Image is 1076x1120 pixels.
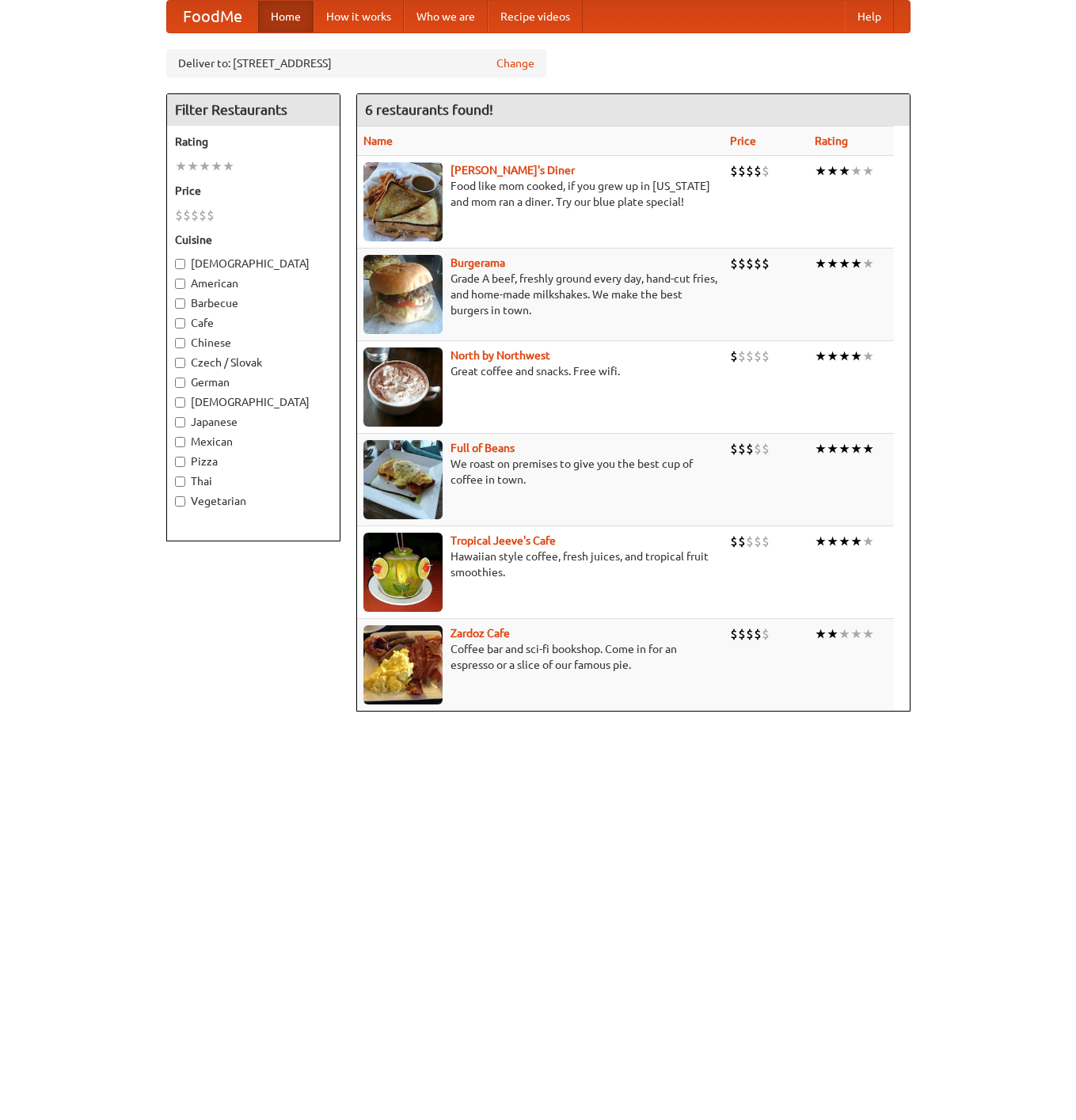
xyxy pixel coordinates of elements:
[363,178,717,210] p: Food like mom cooked, if you grew up in [US_STATE] and mom ran a diner. Try our blue plate special!
[738,162,746,180] li: $
[175,183,332,199] h5: Price
[746,533,754,550] li: $
[838,625,850,643] li: ★
[762,440,770,457] li: $
[363,440,443,519] img: beans.jpg
[187,158,199,175] li: ★
[175,232,332,248] h5: Cuisine
[762,625,770,643] li: $
[363,533,443,612] img: jeeves.jpg
[850,347,862,365] li: ★
[199,158,211,175] li: ★
[827,625,838,643] li: ★
[850,533,862,550] li: ★
[365,102,493,117] ng-pluralize: 6 restaurants found!
[738,533,746,550] li: $
[815,533,827,550] li: ★
[175,417,185,427] input: Japanese
[762,347,770,365] li: $
[451,442,515,454] b: Full of Beans
[175,158,187,175] li: ★
[175,355,332,370] label: Czech / Slovak
[199,207,207,224] li: $
[746,440,754,457] li: $
[175,256,332,271] label: [DEMOGRAPHIC_DATA]
[175,275,332,291] label: American
[838,347,850,365] li: ★
[451,256,505,269] a: Burgerama
[451,349,550,362] b: North by Northwest
[363,641,717,673] p: Coffee bar and sci-fi bookshop. Come in for an espresso or a slice of our famous pie.
[175,493,332,509] label: Vegetarian
[815,255,827,272] li: ★
[746,162,754,180] li: $
[451,627,510,640] a: Zardoz Cafe
[738,625,746,643] li: $
[451,534,556,547] a: Tropical Jeeve's Cafe
[738,255,746,272] li: $
[815,347,827,365] li: ★
[175,473,332,489] label: Thai
[175,358,185,368] input: Czech / Slovak
[738,440,746,457] li: $
[175,437,185,447] input: Mexican
[754,347,762,365] li: $
[845,1,894,32] a: Help
[862,347,874,365] li: ★
[746,255,754,272] li: $
[363,456,717,488] p: We roast on premises to give you the best cup of coffee in town.
[827,533,838,550] li: ★
[850,625,862,643] li: ★
[815,440,827,457] li: ★
[827,347,838,365] li: ★
[738,347,746,365] li: $
[754,625,762,643] li: $
[175,318,185,328] input: Cafe
[488,1,583,32] a: Recipe videos
[175,134,332,150] h5: Rating
[496,55,534,71] a: Change
[166,49,546,78] div: Deliver to: [STREET_ADDRESS]
[175,434,332,450] label: Mexican
[175,298,185,309] input: Barbecue
[363,255,443,334] img: burgerama.jpg
[827,162,838,180] li: ★
[838,162,850,180] li: ★
[258,1,314,32] a: Home
[175,259,185,269] input: [DEMOGRAPHIC_DATA]
[451,164,575,177] a: [PERSON_NAME]'s Diner
[730,347,738,365] li: $
[175,394,332,410] label: [DEMOGRAPHIC_DATA]
[363,271,717,318] p: Grade A beef, freshly ground every day, hand-cut fries, and home-made milkshakes. We make the bes...
[175,335,332,351] label: Chinese
[175,414,332,430] label: Japanese
[746,347,754,365] li: $
[827,255,838,272] li: ★
[850,162,862,180] li: ★
[815,625,827,643] li: ★
[730,135,756,147] a: Price
[191,207,199,224] li: $
[404,1,488,32] a: Who we are
[175,378,185,388] input: German
[862,533,874,550] li: ★
[754,440,762,457] li: $
[175,295,332,311] label: Barbecue
[730,255,738,272] li: $
[754,533,762,550] li: $
[762,533,770,550] li: $
[754,162,762,180] li: $
[862,625,874,643] li: ★
[827,440,838,457] li: ★
[838,440,850,457] li: ★
[363,549,717,580] p: Hawaiian style coffee, fresh juices, and tropical fruit smoothies.
[175,496,185,507] input: Vegetarian
[175,374,332,390] label: German
[175,207,183,224] li: $
[815,135,848,147] a: Rating
[754,255,762,272] li: $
